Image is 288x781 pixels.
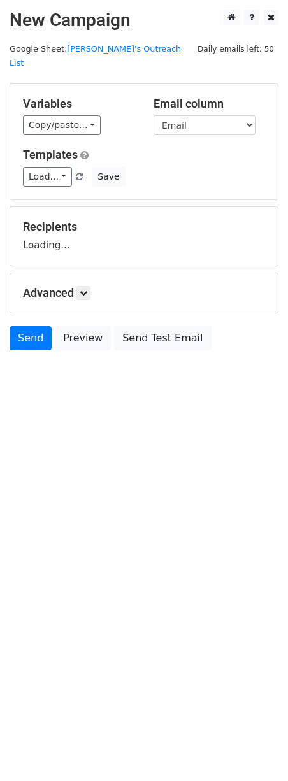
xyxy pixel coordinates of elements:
h5: Recipients [23,220,265,234]
a: Send [10,326,52,350]
a: Copy/paste... [23,115,101,135]
h2: New Campaign [10,10,278,31]
div: Loading... [23,220,265,253]
a: Preview [55,326,111,350]
span: Daily emails left: 50 [193,42,278,56]
a: [PERSON_NAME]'s Outreach List [10,44,181,68]
small: Google Sheet: [10,44,181,68]
a: Send Test Email [114,326,211,350]
h5: Advanced [23,286,265,300]
a: Load... [23,167,72,187]
a: Templates [23,148,78,161]
a: Daily emails left: 50 [193,44,278,54]
h5: Variables [23,97,134,111]
button: Save [92,167,125,187]
h5: Email column [154,97,265,111]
